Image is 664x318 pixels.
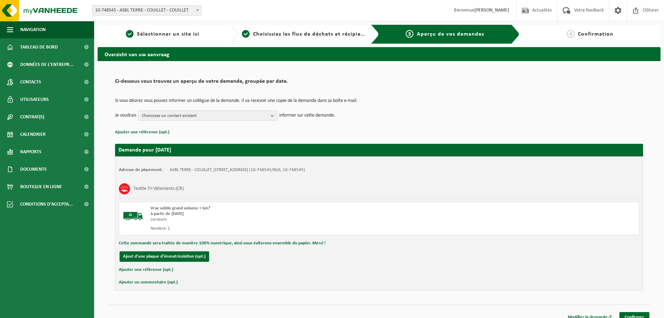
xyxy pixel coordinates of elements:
span: 10-748545 - ASBL TERRE - COUILLET - COUILLET [92,6,201,15]
button: Cette commande sera traitée de manière 100% numérique, ainsi nous éviterons ensemble du papier. M... [119,239,326,248]
span: Aperçu de vos demandes [417,31,484,37]
span: Calendrier [20,126,46,143]
strong: Adresse de placement: [119,168,163,172]
span: Utilisateurs [20,91,49,108]
span: Boutique en ligne [20,178,62,195]
h2: Ci-dessous vous trouvez un aperçu de votre demande, groupée par date. [115,79,643,88]
a: 2Choisissiez les flux de déchets et récipients [242,30,365,38]
span: Sélectionner un site ici [137,31,199,37]
h3: Textile Tri Vêtements (CR) [133,183,184,194]
span: Choisissez un contact existant [142,111,268,121]
span: Tableau de bord [20,38,58,56]
div: Nombre: 1 [151,226,407,231]
span: Vrac solide grand volume > 6m³ [151,206,210,210]
p: informer sur cette demande. [279,110,335,121]
button: Ajouter une référence (opt.) [119,265,173,274]
span: Confirmation [578,31,613,37]
span: Navigation [20,21,46,38]
div: Livraison [151,217,407,222]
td: ASBL TERRE - COUILLET, [STREET_ADDRESS] (10-748545/BUS, 10-748545) [170,167,305,173]
span: Données de l'entrepr... [20,56,74,73]
span: 3 [406,30,413,38]
span: 2 [242,30,250,38]
span: 4 [567,30,574,38]
h2: Overzicht van uw aanvraag [98,47,661,61]
span: Choisissiez les flux de déchets et récipients [253,31,369,37]
strong: à partir de [DATE] [151,212,184,216]
strong: Demande pour [DATE] [119,147,171,153]
a: 1Sélectionner un site ici [101,30,224,38]
span: 1 [126,30,133,38]
span: Conditions d'accepta... [20,195,73,213]
button: Ajouter une référence (opt.) [115,128,169,137]
strong: [PERSON_NAME] [474,8,509,13]
p: Je voudrais [115,110,136,121]
button: Choisissez un contact existant [138,110,277,121]
span: Rapports [20,143,41,161]
button: Ajout d'une plaque d'immatriculation (opt.) [120,251,209,262]
span: Contacts [20,73,41,91]
img: BL-SO-LV.png [123,206,144,227]
span: Documents [20,161,47,178]
button: Ajouter un commentaire (opt.) [119,278,178,287]
span: 10-748545 - ASBL TERRE - COUILLET - COUILLET [92,5,201,16]
span: Contrat(s) [20,108,44,126]
p: Si vous désirez vous pouvez informer un collègue de la demande. Il va recevoir une copie de la de... [115,98,643,103]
